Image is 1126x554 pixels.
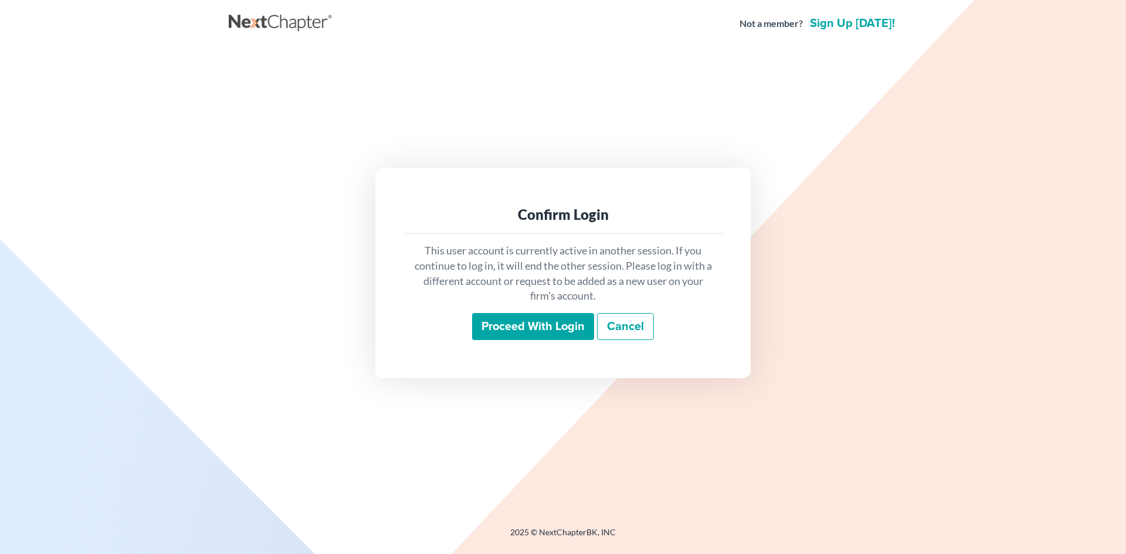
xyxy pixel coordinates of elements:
div: 2025 © NextChapterBK, INC [229,526,897,548]
input: Proceed with login [472,313,594,340]
a: Sign up [DATE]! [808,18,897,29]
div: Confirm Login [413,205,713,224]
p: This user account is currently active in another session. If you continue to log in, it will end ... [413,243,713,304]
strong: Not a member? [740,17,803,30]
a: Cancel [597,313,654,340]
